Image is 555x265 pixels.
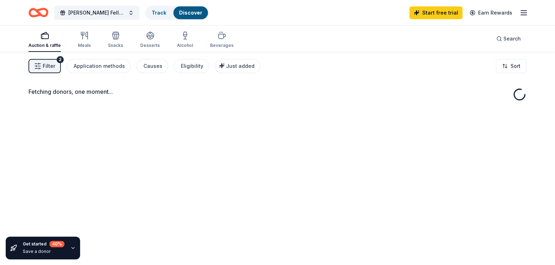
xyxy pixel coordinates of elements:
[491,32,527,46] button: Search
[74,62,125,70] div: Application methods
[226,63,255,69] span: Just added
[496,59,527,73] button: Sort
[28,87,527,96] div: Fetching donors, one moment...
[152,10,166,16] a: Track
[210,43,234,48] div: Beverages
[136,59,168,73] button: Causes
[23,249,64,254] div: Save a donor
[49,241,64,247] div: 40 %
[67,59,131,73] button: Application methods
[210,28,234,52] button: Beverages
[28,59,61,73] button: Filter2
[140,28,160,52] button: Desserts
[140,43,160,48] div: Desserts
[145,6,209,20] button: TrackDiscover
[23,241,64,247] div: Get started
[108,43,123,48] div: Snacks
[177,43,193,48] div: Alcohol
[177,28,193,52] button: Alcohol
[511,62,520,70] span: Sort
[28,28,61,52] button: Auction & raffle
[215,59,260,73] button: Just added
[503,34,521,43] span: Search
[108,28,123,52] button: Snacks
[68,9,125,17] span: [PERSON_NAME] Fellowship
[28,4,48,21] a: Home
[174,59,209,73] button: Eligibility
[409,6,462,19] a: Start free trial
[78,28,91,52] button: Meals
[179,10,202,16] a: Discover
[43,62,55,70] span: Filter
[465,6,517,19] a: Earn Rewards
[181,62,203,70] div: Eligibility
[57,56,64,63] div: 2
[143,62,162,70] div: Causes
[54,6,140,20] button: [PERSON_NAME] Fellowship
[78,43,91,48] div: Meals
[28,43,61,48] div: Auction & raffle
